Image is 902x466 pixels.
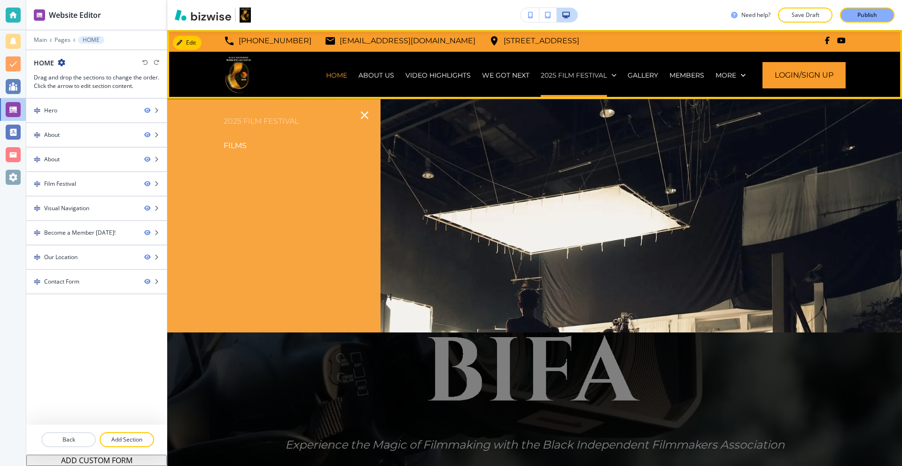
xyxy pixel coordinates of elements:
[26,245,167,269] div: DragOur Location
[44,131,60,139] div: About
[26,172,167,196] div: DragFilm Festival
[790,11,820,19] p: Save Draft
[44,180,76,188] div: Film Festival
[715,71,736,80] p: More
[34,37,47,43] button: Main
[34,156,40,163] img: Drag
[44,155,60,164] div: About
[34,107,40,114] img: Drag
[239,34,311,48] p: [PHONE_NUMBER]
[504,34,579,48] p: [STREET_ADDRESS]
[26,123,167,147] div: DragAbout
[175,9,231,21] img: Bizwise Logo
[26,148,167,171] div: DragAbout
[44,204,89,213] div: Visual Navigation
[41,432,96,447] button: Back
[775,70,833,81] span: LOGIN/SIGN UP
[26,270,167,293] div: DragContact Form
[34,254,40,261] img: Drag
[49,9,101,21] h2: Website Editor
[101,435,153,444] p: Add Section
[100,432,154,447] button: Add Section
[482,71,529,80] p: WE GOT NEXT
[669,71,704,80] p: MEMBERS
[26,455,167,466] button: ADD CUSTOM FORM
[44,229,116,237] div: Become a Member Today!
[167,114,381,128] p: 2025 Film Festival
[778,8,832,23] button: Save Draft
[173,36,202,50] button: Edit
[240,8,251,23] img: Your Logo
[741,11,770,19] h3: Need help?
[340,34,475,48] p: [EMAIL_ADDRESS][DOMAIN_NAME]
[34,229,40,236] img: Drag
[26,221,167,245] div: DragBecome a Member [DATE]!
[83,37,100,43] p: HOME
[34,58,54,68] h2: HOME
[26,197,167,220] div: DragVisual Navigation
[42,435,95,444] p: Back
[224,55,253,95] img: Black Independent Filmmakers Association
[224,139,247,153] p: Films
[541,71,607,80] p: 2025 Film Festival
[840,8,894,23] button: Publish
[34,181,40,187] img: Drag
[405,71,471,80] p: VIDEO HIGHLIGHTS
[26,99,167,122] div: DragHero
[34,9,45,21] img: editor icon
[34,205,40,212] img: Drag
[857,11,877,19] p: Publish
[628,71,658,80] p: GALLERY
[54,37,70,43] button: Pages
[44,253,78,261] div: Our Location
[326,71,347,80] p: HOME
[44,277,79,286] div: Contact Form
[44,106,57,115] div: Hero
[34,278,40,285] img: Drag
[78,36,104,44] button: HOME
[34,73,159,90] h3: Drag and drop the sections to change the order. Click the arrow to edit section content.
[358,71,394,80] p: ABOUT US
[34,132,40,138] img: Drag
